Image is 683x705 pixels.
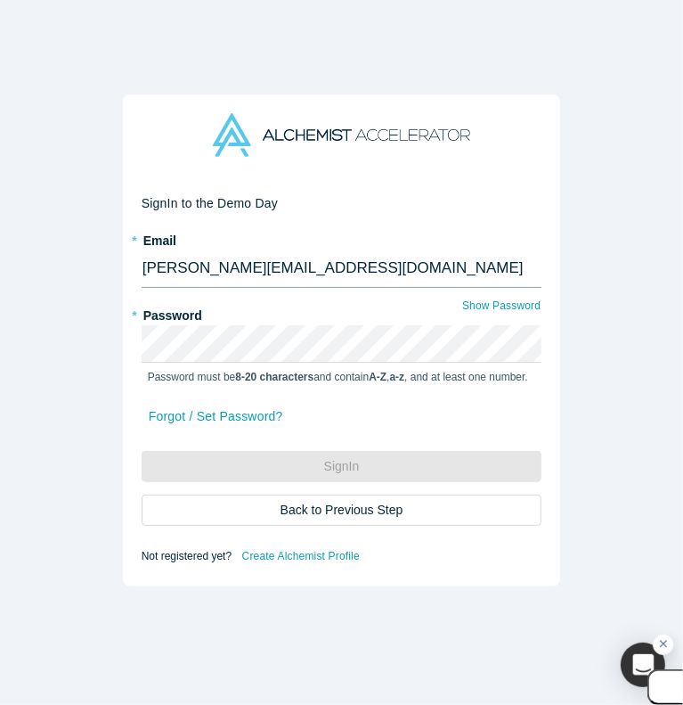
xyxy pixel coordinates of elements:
[235,371,313,383] strong: 8-20 characters
[142,495,542,526] button: Back to Previous Step
[148,401,284,432] a: Forgot / Set Password?
[148,369,536,385] p: Password must be and contain , , and at least one number.
[241,545,361,568] a: Create Alchemist Profile
[142,194,542,213] h2: Sign In to the Demo Day
[142,451,542,482] button: SignIn
[142,300,542,325] label: Password
[369,371,386,383] strong: A-Z
[142,549,232,562] span: Not registered yet?
[461,294,541,317] button: Show Password
[142,225,542,250] label: Email
[390,371,405,383] strong: a-z
[213,113,469,157] img: Alchemist Accelerator Logo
